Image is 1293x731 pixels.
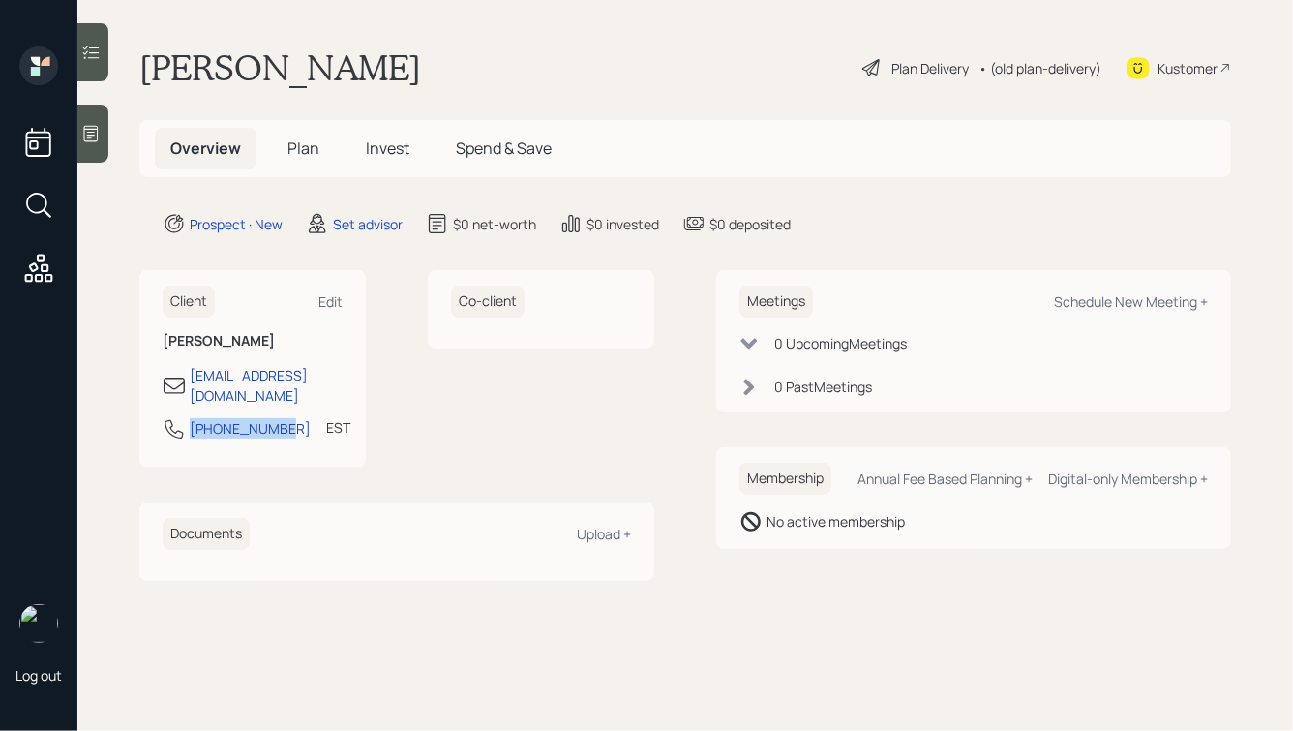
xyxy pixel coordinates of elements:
[163,518,250,550] h6: Documents
[767,511,905,532] div: No active membership
[456,137,552,159] span: Spend & Save
[451,286,525,318] h6: Co-client
[366,137,409,159] span: Invest
[163,333,343,350] h6: [PERSON_NAME]
[326,417,350,438] div: EST
[774,333,907,353] div: 0 Upcoming Meeting s
[453,214,536,234] div: $0 net-worth
[857,470,1033,488] div: Annual Fee Based Planning +
[15,666,62,685] div: Log out
[586,214,659,234] div: $0 invested
[774,377,872,397] div: 0 Past Meeting s
[190,214,283,234] div: Prospect · New
[19,604,58,643] img: hunter_neumayer.jpg
[170,137,241,159] span: Overview
[1054,292,1208,311] div: Schedule New Meeting +
[287,137,319,159] span: Plan
[739,463,831,495] h6: Membership
[163,286,215,318] h6: Client
[190,418,311,439] div: [PHONE_NUMBER]
[577,525,631,543] div: Upload +
[190,365,343,406] div: [EMAIL_ADDRESS][DOMAIN_NAME]
[1048,470,1208,488] div: Digital-only Membership +
[1158,58,1218,78] div: Kustomer
[709,214,791,234] div: $0 deposited
[333,214,403,234] div: Set advisor
[139,46,421,89] h1: [PERSON_NAME]
[891,58,969,78] div: Plan Delivery
[978,58,1101,78] div: • (old plan-delivery)
[318,292,343,311] div: Edit
[739,286,813,318] h6: Meetings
